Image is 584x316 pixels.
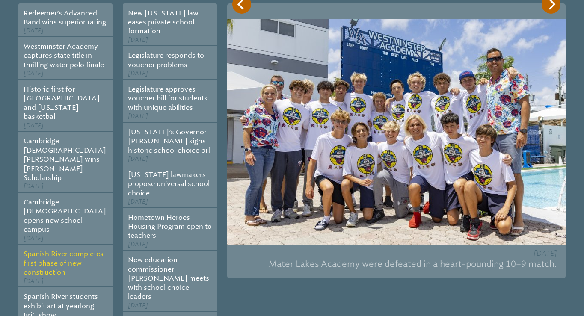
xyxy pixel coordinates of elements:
span: [DATE] [24,235,44,242]
span: [DATE] [24,278,44,285]
img: wp-send-off-9925_791_530_85_s_c1.jpg [227,19,566,245]
a: [US_STATE]’s Governor [PERSON_NAME] signs historic school choice bill [128,128,210,154]
span: [DATE] [24,183,44,190]
span: [DATE] [24,70,44,77]
a: New [US_STATE] law eases private school formation [128,9,199,35]
a: Redeemer’s Advanced Band wins superior rating [24,9,106,26]
a: Historic first for [GEOGRAPHIC_DATA] and [US_STATE] basketball [24,85,100,121]
span: [DATE] [128,241,148,248]
a: Spanish River completes first phase of new construction [24,250,104,276]
span: [DATE] [24,122,44,129]
a: New education commissioner [PERSON_NAME] meets with school choice leaders [128,256,209,301]
span: [DATE] [128,36,148,44]
span: [DATE] [128,70,148,77]
span: [DATE] [24,27,44,34]
a: Westminster Academy captures state title in thrilling water polo finale [24,42,104,69]
p: Mater Lakes Academy were defeated in a heart-pounding 10–9 match. [236,255,557,273]
span: [DATE] [128,155,148,162]
a: Hometown Heroes Housing Program open to teachers [128,213,212,240]
a: Legislature approves voucher bill for students with unique abilities [128,85,208,112]
a: [US_STATE] lawmakers propose universal school choice [128,171,210,197]
span: [DATE] [128,198,148,205]
a: Cambridge [DEMOGRAPHIC_DATA][PERSON_NAME] wins [PERSON_NAME] Scholarship [24,137,106,182]
span: [DATE] [534,249,557,257]
a: Legislature responds to voucher problems [128,51,204,68]
span: [DATE] [128,302,148,309]
span: [DATE] [128,112,148,120]
a: Cambridge [DEMOGRAPHIC_DATA] opens new school campus [24,198,106,233]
